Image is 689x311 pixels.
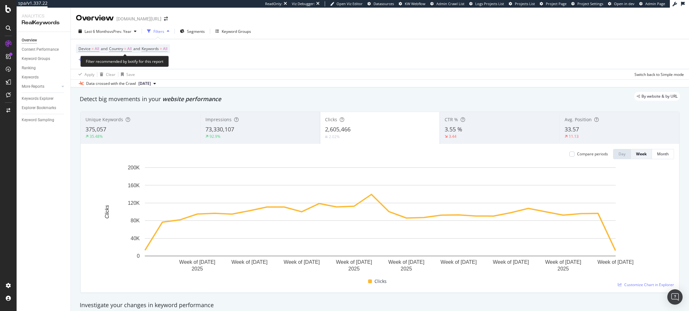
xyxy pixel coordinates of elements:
[469,1,504,6] a: Logs Projects List
[634,72,684,77] div: Switch back to Simple mode
[231,259,267,265] text: Week of [DATE]
[641,94,678,98] span: By website & by URL
[90,134,103,139] div: 35.48%
[127,44,132,53] span: All
[577,1,603,6] span: Project Settings
[133,46,140,51] span: and
[80,56,169,67] div: Filter recommended by botify for this report
[399,1,426,6] a: KW Webflow
[597,259,633,265] text: Week of [DATE]
[634,92,680,101] div: legacy label
[445,116,458,122] span: CTR %
[22,46,66,53] a: Content Performance
[124,46,126,51] span: =
[95,44,99,53] span: All
[652,149,674,159] button: Month
[179,259,215,265] text: Week of [DATE]
[388,259,424,265] text: Week of [DATE]
[86,164,674,275] svg: A chart.
[657,151,669,157] div: Month
[401,266,412,271] text: 2025
[192,266,203,271] text: 2025
[76,69,94,79] button: Apply
[164,17,168,21] div: arrow-right-arrow-left
[631,149,652,159] button: Week
[445,125,462,133] span: 3.55 %
[205,116,232,122] span: Impressions
[128,165,140,170] text: 200K
[222,29,251,34] div: Keyword Groups
[136,80,159,87] button: [DATE]
[116,16,161,22] div: [DOMAIN_NAME][URL]
[325,116,337,122] span: Clicks
[22,83,44,90] div: More Reports
[667,289,683,305] div: Open Intercom Messenger
[118,69,135,79] button: Save
[325,125,351,133] span: 2,605,466
[337,1,363,6] span: Open Viz Editor
[405,1,426,6] span: KW Webflow
[624,282,674,287] span: Customize Chart in Explorer
[86,81,136,86] div: Data crossed with the Crawl
[128,200,140,206] text: 120K
[137,253,140,259] text: 0
[22,95,54,102] div: Keywords Explorer
[449,134,456,139] div: 3.44
[608,1,634,6] a: Open in dev
[22,83,60,90] a: More Reports
[545,259,581,265] text: Week of [DATE]
[374,1,394,6] span: Datasources
[142,46,159,51] span: Keywords
[475,1,504,6] span: Logs Projects List
[97,69,115,79] button: Clear
[22,105,56,111] div: Explorer Bookmarks
[565,125,579,133] span: 33.57
[205,125,234,133] span: 73,330,107
[348,266,360,271] text: 2025
[292,1,315,6] div: Viz Debugger:
[138,81,151,86] span: 2025 Sep. 4th
[558,266,569,271] text: 2025
[22,74,39,81] div: Keywords
[76,56,101,64] button: Add Filter
[109,46,123,51] span: Country
[144,26,172,36] button: Filters
[22,37,37,44] div: Overview
[22,74,66,81] a: Keywords
[441,259,477,265] text: Week of [DATE]
[85,125,106,133] span: 375,057
[22,117,54,123] div: Keyword Sampling
[325,136,328,138] img: Equal
[104,205,110,219] text: Clicks
[22,37,66,44] a: Overview
[22,46,59,53] div: Content Performance
[106,72,115,77] div: Clear
[85,116,123,122] span: Unique Keywords
[632,69,684,79] button: Switch back to Simple mode
[565,116,592,122] span: Avg. Position
[187,29,205,34] span: Segments
[374,278,387,285] span: Clicks
[493,259,529,265] text: Week of [DATE]
[85,72,94,77] div: Apply
[571,1,603,6] a: Project Settings
[76,26,139,36] button: Last 6 MonthsvsPrev. Year
[160,46,162,51] span: =
[22,65,36,71] div: Ranking
[153,29,164,34] div: Filters
[109,29,131,34] span: vs Prev. Year
[22,117,66,123] a: Keyword Sampling
[618,282,674,287] a: Customize Chart in Explorer
[22,56,50,62] div: Keyword Groups
[515,1,535,6] span: Projects List
[22,95,66,102] a: Keywords Explorer
[213,26,254,36] button: Keyword Groups
[78,46,91,51] span: Device
[76,13,114,24] div: Overview
[210,134,220,139] div: 92.9%
[92,46,94,51] span: =
[329,134,340,139] div: 2.02%
[613,149,631,159] button: Day
[546,1,567,6] span: Project Page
